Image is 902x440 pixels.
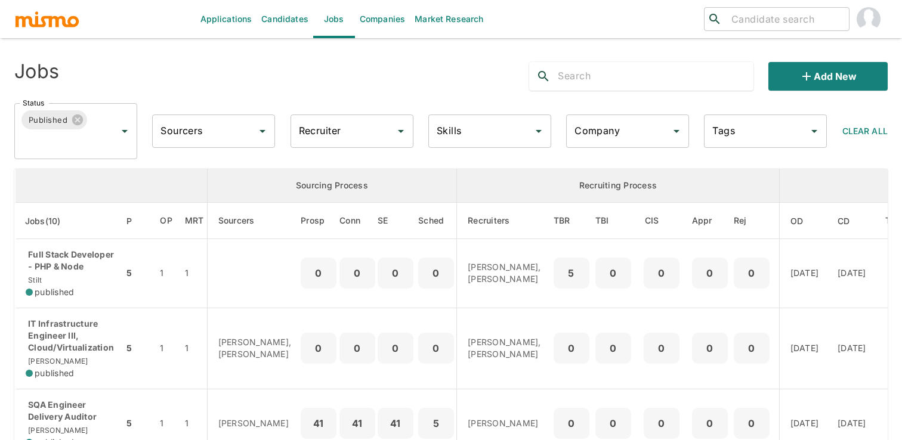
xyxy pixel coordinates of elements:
[126,214,147,228] span: P
[857,7,881,31] img: Gabriel Hernandez
[790,214,819,228] span: OD
[828,239,876,308] td: [DATE]
[648,265,675,281] p: 0
[648,415,675,432] p: 0
[150,308,182,389] td: 1
[21,113,75,127] span: Published
[26,249,114,272] p: Full Stack Developer - PHP & Node
[739,415,765,432] p: 0
[21,110,87,129] div: Published
[182,308,207,389] td: 1
[727,11,844,27] input: Candidate search
[768,62,888,91] button: Add new
[838,214,866,228] span: CD
[23,98,44,108] label: Status
[35,367,74,379] span: published
[254,123,271,140] button: Open
[731,203,780,239] th: Rejected
[600,340,626,357] p: 0
[530,123,547,140] button: Open
[779,239,828,308] td: [DATE]
[123,239,150,308] td: 5
[842,126,888,136] span: Clear All
[689,203,731,239] th: Approved
[592,203,634,239] th: To Be Interviewed
[305,340,332,357] p: 0
[739,265,765,281] p: 0
[779,308,828,389] td: [DATE]
[779,203,828,239] th: Onboarding Date
[182,203,207,239] th: Market Research Total
[457,203,551,239] th: Recruiters
[416,203,457,239] th: Sched
[35,286,74,298] span: published
[344,265,370,281] p: 0
[382,265,409,281] p: 0
[26,426,88,435] span: [PERSON_NAME]
[806,123,823,140] button: Open
[558,340,585,357] p: 0
[150,203,182,239] th: Open Positions
[558,67,753,86] input: Search
[150,239,182,308] td: 1
[668,123,685,140] button: Open
[344,340,370,357] p: 0
[697,415,723,432] p: 0
[207,203,301,239] th: Sourcers
[558,415,585,432] p: 0
[123,203,150,239] th: Priority
[648,340,675,357] p: 0
[26,275,42,284] span: Stilt
[123,308,150,389] td: 5
[382,340,409,357] p: 0
[828,203,876,239] th: Created At
[344,415,370,432] p: 41
[14,10,80,28] img: logo
[305,415,332,432] p: 41
[423,340,449,357] p: 0
[301,203,339,239] th: Prospects
[305,265,332,281] p: 0
[218,417,292,429] p: [PERSON_NAME]
[697,265,723,281] p: 0
[828,308,876,389] td: [DATE]
[218,336,292,360] p: [PERSON_NAME], [PERSON_NAME]
[551,203,592,239] th: To Be Reviewed
[26,318,114,354] p: IT Infrastructure Engineer III, Cloud/Virtualization
[457,169,780,203] th: Recruiting Process
[697,340,723,357] p: 0
[25,214,76,228] span: Jobs(10)
[600,265,626,281] p: 0
[423,415,449,432] p: 5
[600,415,626,432] p: 0
[739,340,765,357] p: 0
[26,357,88,365] span: [PERSON_NAME]
[634,203,689,239] th: Client Interview Scheduled
[182,239,207,308] td: 1
[375,203,416,239] th: Sent Emails
[423,265,449,281] p: 0
[207,169,457,203] th: Sourcing Process
[529,62,558,91] button: search
[468,336,541,360] p: [PERSON_NAME], [PERSON_NAME]
[468,261,541,285] p: [PERSON_NAME], [PERSON_NAME]
[116,123,133,140] button: Open
[14,60,59,83] h4: Jobs
[339,203,375,239] th: Connections
[393,123,409,140] button: Open
[468,417,541,429] p: [PERSON_NAME]
[26,399,114,423] p: SQA Engineer Delivery Auditor
[558,265,585,281] p: 5
[382,415,409,432] p: 41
